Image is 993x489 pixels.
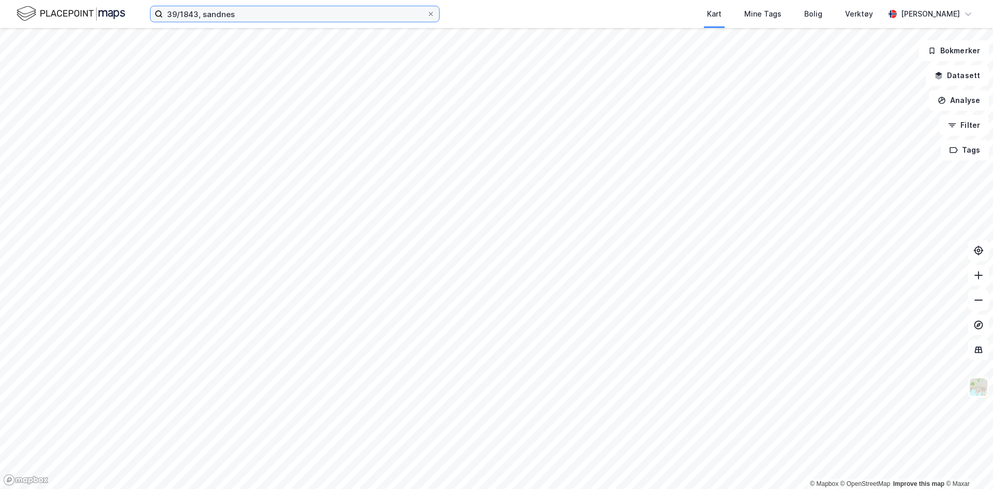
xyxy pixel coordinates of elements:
[3,474,49,486] a: Mapbox homepage
[17,5,125,23] img: logo.f888ab2527a4732fd821a326f86c7f29.svg
[804,8,822,20] div: Bolig
[901,8,960,20] div: [PERSON_NAME]
[893,480,944,487] a: Improve this map
[941,439,993,489] div: Kontrollprogram for chat
[919,40,989,61] button: Bokmerker
[969,377,988,397] img: Z
[840,480,891,487] a: OpenStreetMap
[163,6,427,22] input: Søk på adresse, matrikkel, gårdeiere, leietakere eller personer
[941,439,993,489] iframe: Chat Widget
[707,8,721,20] div: Kart
[810,480,838,487] a: Mapbox
[926,65,989,86] button: Datasett
[845,8,873,20] div: Verktøy
[929,90,989,111] button: Analyse
[744,8,781,20] div: Mine Tags
[939,115,989,136] button: Filter
[941,140,989,160] button: Tags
